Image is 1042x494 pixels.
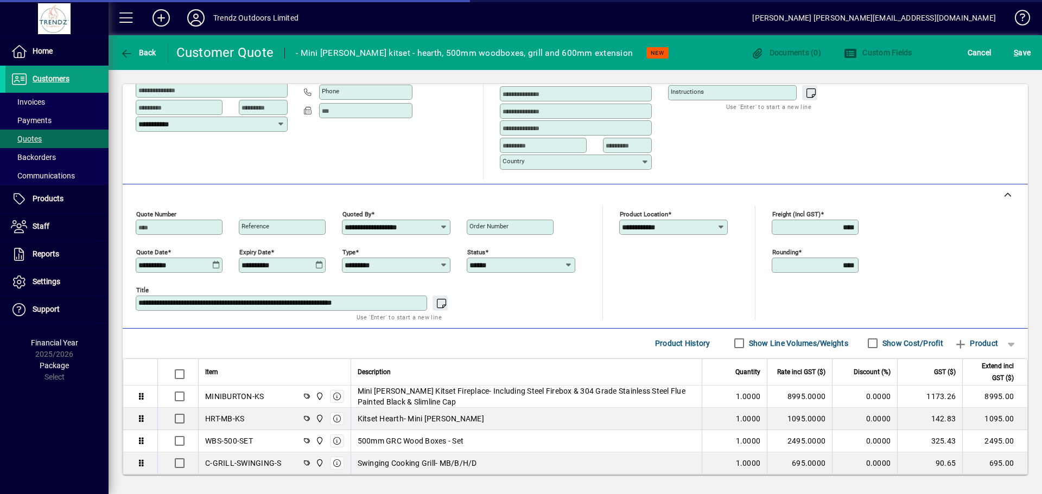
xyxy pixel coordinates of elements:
[358,386,696,407] span: Mini [PERSON_NAME] Kitset Fireplace- Including Steel Firebox & 304 Grade Stainless Steel Flue Pai...
[358,435,464,446] span: 500mm GRC Wood Boxes - Set
[752,9,996,27] div: [PERSON_NAME] [PERSON_NAME][EMAIL_ADDRESS][DOMAIN_NAME]
[5,111,109,130] a: Payments
[880,338,943,349] label: Show Cost/Profit
[313,413,325,425] span: New Plymouth
[5,148,109,166] a: Backorders
[33,222,49,230] span: Staff
[205,366,218,378] span: Item
[832,386,897,408] td: 0.0000
[5,268,109,296] a: Settings
[239,248,271,255] mat-label: Expiry date
[774,458,825,469] div: 695.0000
[751,48,821,57] span: Documents (0)
[11,116,52,125] span: Payments
[832,430,897,452] td: 0.0000
[954,335,998,352] span: Product
[965,43,994,62] button: Cancel
[117,43,159,62] button: Back
[651,49,664,56] span: NEW
[655,335,710,352] span: Product History
[503,157,524,165] mat-label: Country
[748,43,824,62] button: Documents (0)
[5,241,109,268] a: Reports
[897,452,962,474] td: 90.65
[962,452,1027,474] td: 695.00
[844,48,912,57] span: Custom Fields
[109,43,168,62] app-page-header-button: Back
[342,210,371,217] mat-label: Quoted by
[120,48,156,57] span: Back
[671,88,704,95] mat-label: Instructions
[5,93,109,111] a: Invoices
[841,43,915,62] button: Custom Fields
[962,386,1027,408] td: 8995.00
[777,366,825,378] span: Rate incl GST ($)
[33,305,60,313] span: Support
[205,435,253,446] div: WBS-500-SET
[33,194,63,203] span: Products
[1014,44,1031,61] span: ave
[136,286,149,293] mat-label: Title
[1011,43,1033,62] button: Save
[774,435,825,446] div: 2495.0000
[962,408,1027,430] td: 1095.00
[897,430,962,452] td: 325.43
[969,360,1014,384] span: Extend incl GST ($)
[11,98,45,106] span: Invoices
[774,391,825,402] div: 8995.0000
[736,458,761,469] span: 1.0000
[5,130,109,148] a: Quotes
[5,213,109,240] a: Staff
[176,44,274,61] div: Customer Quote
[205,391,264,402] div: MINIBURTON-KS
[736,435,761,446] span: 1.0000
[736,413,761,424] span: 1.0000
[144,8,179,28] button: Add
[747,338,848,349] label: Show Line Volumes/Weights
[11,134,42,143] span: Quotes
[5,38,109,65] a: Home
[5,296,109,323] a: Support
[934,366,956,378] span: GST ($)
[5,185,109,213] a: Products
[136,248,168,255] mat-label: Quote date
[358,366,391,378] span: Description
[854,366,891,378] span: Discount (%)
[949,333,1003,353] button: Product
[242,222,269,230] mat-label: Reference
[774,413,825,424] div: 1095.0000
[33,277,60,286] span: Settings
[205,458,282,469] div: C-GRILL-SWINGING-S
[897,408,962,430] td: 142.83
[735,366,760,378] span: Quantity
[357,311,442,323] mat-hint: Use 'Enter' to start a new line
[342,248,355,255] mat-label: Type
[736,391,761,402] span: 1.0000
[296,44,633,62] div: - Mini [PERSON_NAME] kitset - hearth, 500mm woodboxes, grill and 600mm extension
[962,430,1027,452] td: 2495.00
[651,333,715,353] button: Product History
[11,171,75,180] span: Communications
[620,210,668,217] mat-label: Product location
[358,413,484,424] span: Kitset Hearth- Mini [PERSON_NAME]
[313,390,325,402] span: New Plymouth
[40,361,69,370] span: Package
[136,210,176,217] mat-label: Quote number
[33,74,69,83] span: Customers
[772,248,798,255] mat-label: Rounding
[358,458,477,469] span: Swinging Cooking Grill- MB/B/H/D
[467,248,485,255] mat-label: Status
[968,44,992,61] span: Cancel
[469,222,509,230] mat-label: Order number
[772,210,821,217] mat-label: Freight (incl GST)
[11,153,56,162] span: Backorders
[726,100,811,113] mat-hint: Use 'Enter' to start a new line
[832,408,897,430] td: 0.0000
[313,435,325,447] span: New Plymouth
[33,47,53,55] span: Home
[205,413,244,424] div: HRT-MB-KS
[5,166,109,185] a: Communications
[313,457,325,469] span: New Plymouth
[1007,2,1028,37] a: Knowledge Base
[33,249,59,258] span: Reports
